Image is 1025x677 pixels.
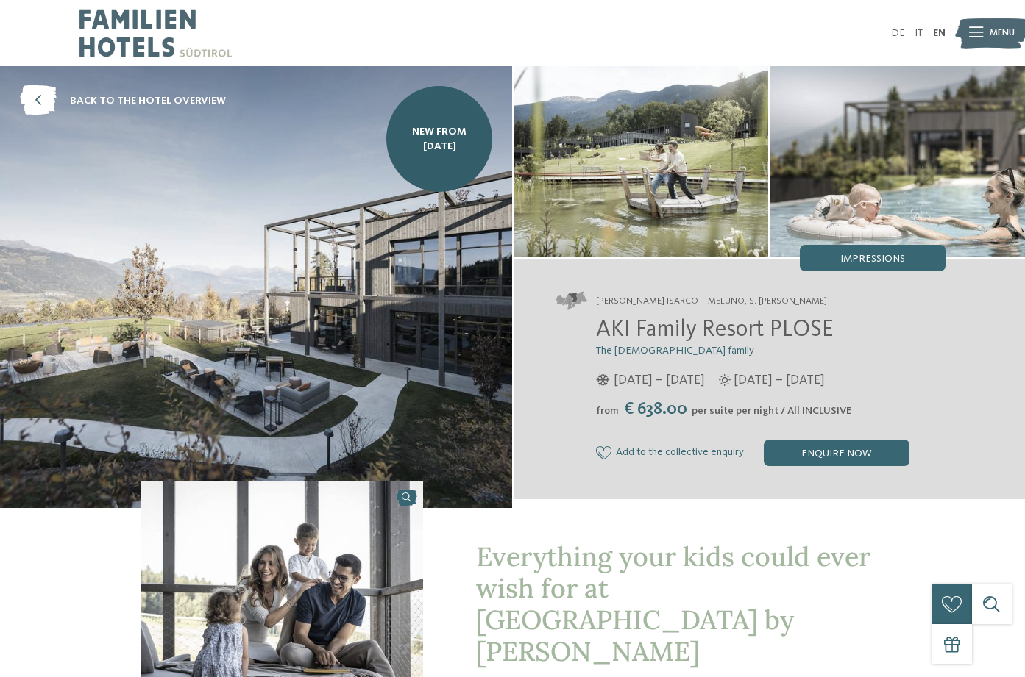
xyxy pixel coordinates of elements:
span: Add to the collective enquiry [616,447,744,459]
i: Opening times in winter [596,374,610,386]
span: AKI Family Resort PLOSE [596,318,834,342]
span: Everything your kids could ever wish for at [GEOGRAPHIC_DATA] by [PERSON_NAME] [476,540,870,669]
span: Impressions [840,254,905,264]
span: € 638.00 [620,401,690,418]
span: [DATE] – [DATE] [734,371,825,390]
a: IT [915,28,923,38]
span: The [DEMOGRAPHIC_DATA] family [596,345,754,356]
span: Menu [990,26,1015,40]
img: AKI: everything your kids could ever wish for [770,66,1025,257]
img: AKI: everything your kids could ever wish for [514,66,769,257]
a: DE [891,28,905,38]
span: per suite per night / All INCLUSIVE [692,406,851,416]
span: back to the hotel overview [70,93,226,108]
span: [DATE] – [DATE] [614,371,705,390]
span: NEW from [DATE] [397,124,483,154]
div: enquire now [764,440,909,466]
a: EN [933,28,946,38]
i: Opening times in summer [719,374,731,386]
span: [PERSON_NAME] Isarco – Meluno, S. [PERSON_NAME] [596,295,827,308]
a: back to the hotel overview [20,86,226,116]
span: from [596,406,619,416]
